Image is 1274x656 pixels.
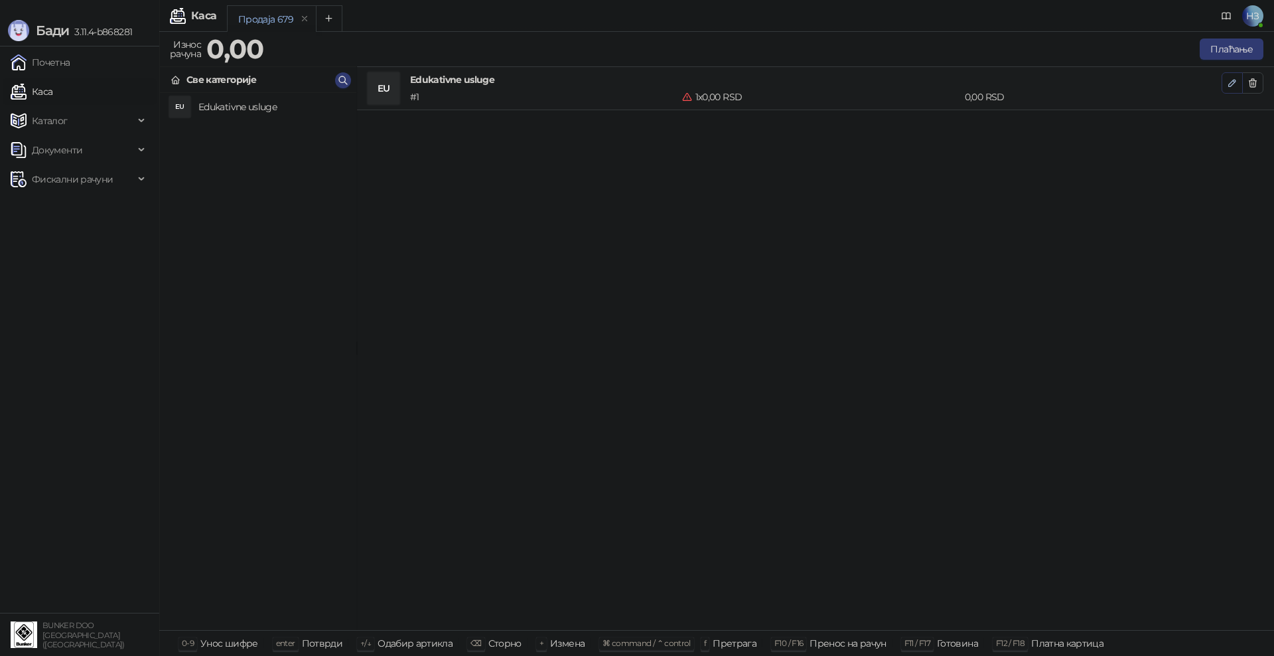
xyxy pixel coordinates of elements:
span: ⌫ [470,638,481,648]
button: Плаћање [1200,39,1263,60]
div: Каса [191,11,216,21]
div: Потврди [302,635,343,652]
span: Документи [32,137,82,163]
span: enter [276,638,295,648]
span: F10 / F16 [774,638,803,648]
span: ↑/↓ [360,638,371,648]
div: grid [160,93,356,630]
a: Документација [1216,5,1237,27]
div: Унос шифре [200,635,258,652]
div: EU [368,72,399,104]
button: Add tab [316,5,342,32]
small: BUNKER DOO [GEOGRAPHIC_DATA] ([GEOGRAPHIC_DATA]) [42,621,125,649]
span: Каталог [32,108,68,134]
span: 0-9 [182,638,194,648]
span: ⌘ command / ⌃ control [602,638,691,648]
div: Одабир артикла [378,635,453,652]
div: Износ рачуна [167,36,204,62]
div: Платна картица [1031,635,1103,652]
h4: Edukativne usluge [410,72,1222,87]
div: Измена [550,635,585,652]
span: Фискални рачуни [32,166,113,193]
span: f [704,638,706,648]
div: 1 x 0,00 RSD [679,90,961,104]
a: Почетна [11,49,70,76]
h4: Edukativne usluge [198,96,346,118]
span: 3.11.4-b868281 [69,26,132,38]
button: remove [296,13,313,25]
div: Продаја 679 [238,12,293,27]
span: НЗ [1242,5,1263,27]
div: 0,00 RSD [962,90,1224,104]
strong: 0,00 [206,33,263,65]
div: Готовина [937,635,978,652]
a: Каса [11,78,52,105]
span: Бади [36,23,69,39]
span: F12 / F18 [996,638,1025,648]
div: Претрага [713,635,756,652]
div: Све категорије [186,72,256,87]
div: # 1 [407,90,679,104]
img: 64x64-companyLogo-d200c298-da26-4023-afd4-f376f589afb5.jpeg [11,621,37,648]
div: EU [169,96,190,118]
div: Пренос на рачун [810,635,886,652]
span: + [539,638,543,648]
span: F11 / F17 [904,638,930,648]
div: Сторно [488,635,522,652]
img: Logo [8,20,29,41]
